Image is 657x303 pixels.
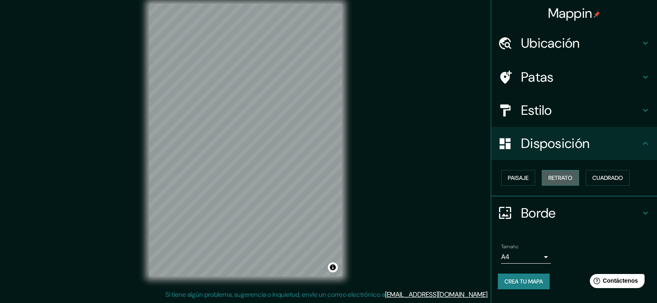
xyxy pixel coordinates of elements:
[548,5,592,22] font: Mappin
[491,27,657,60] div: Ubicación
[583,271,648,294] iframe: Lanzador de widgets de ayuda
[594,11,600,18] img: pin-icon.png
[501,170,535,186] button: Paisaje
[508,174,529,182] font: Paisaje
[521,34,580,52] font: Ubicación
[521,102,552,119] font: Estilo
[521,204,556,222] font: Borde
[586,170,630,186] button: Cuadrado
[491,196,657,230] div: Borde
[165,290,385,299] font: Si tiene algún problema, sugerencia o inquietud, envíe un correo electrónico a
[487,290,489,299] font: .
[521,68,554,86] font: Patas
[149,4,342,276] canvas: Mapa
[498,274,550,289] button: Crea tu mapa
[504,278,543,285] font: Crea tu mapa
[501,250,551,264] div: A4
[491,127,657,160] div: Disposición
[501,243,518,250] font: Tamaño
[501,252,509,261] font: A4
[592,174,623,182] font: Cuadrado
[490,290,492,299] font: .
[548,174,572,182] font: Retrato
[385,290,487,299] a: [EMAIL_ADDRESS][DOMAIN_NAME]
[489,290,490,299] font: .
[328,262,338,272] button: Activar o desactivar atribución
[491,61,657,94] div: Patas
[491,94,657,127] div: Estilo
[521,135,589,152] font: Disposición
[542,170,579,186] button: Retrato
